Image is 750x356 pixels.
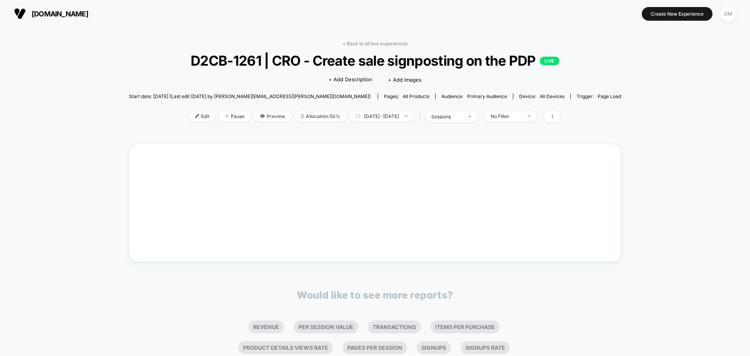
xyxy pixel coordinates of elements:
span: + Add Images [388,77,421,83]
img: end [405,115,407,117]
li: Items Per Purchase [430,320,500,333]
img: calendar [356,114,360,118]
div: No Filter [491,113,522,119]
li: Product Details Views Rate [238,341,333,354]
button: [DOMAIN_NAME] [12,7,91,20]
img: end [225,114,229,118]
p: Would like to see more reports? [297,289,453,301]
img: edit [195,114,199,118]
div: Audience: [441,93,507,99]
li: Transactions [368,320,421,333]
div: DM [721,6,736,21]
span: Start date: [DATE] (Last edit [DATE] by [PERSON_NAME][EMAIL_ADDRESS][PERSON_NAME][DOMAIN_NAME]) [129,93,371,99]
span: Device: [513,93,570,99]
div: Pages: [384,93,429,99]
button: Create New Experience [642,7,712,21]
p: LIVE [540,57,559,65]
li: Pages Per Session [343,341,407,354]
button: DM [718,6,738,22]
span: [DOMAIN_NAME] [32,10,88,18]
span: + Add Description [329,76,372,84]
li: Signups Rate [461,341,510,354]
img: rebalance [301,114,304,118]
span: Preview [254,111,291,122]
span: Page Load [598,93,621,99]
li: Signups [417,341,451,354]
a: < Back to all live experiences [343,41,407,47]
span: all devices [540,93,564,99]
span: Pause [219,111,250,122]
img: end [528,115,530,117]
span: Primary Audience [467,93,507,99]
li: Revenue [248,320,284,333]
span: all products [403,93,429,99]
li: Per Session Value [294,320,358,333]
img: Visually logo [14,8,26,20]
span: Edit [189,111,215,122]
img: end [468,116,471,117]
div: Trigger: [577,93,621,99]
span: Allocation: 50% [295,111,346,122]
span: D2CB-1261 | CRO - Create sale signposting on the PDP [154,52,596,69]
span: [DATE] - [DATE] [350,111,413,122]
div: sessions [431,114,462,120]
span: | [417,111,425,122]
